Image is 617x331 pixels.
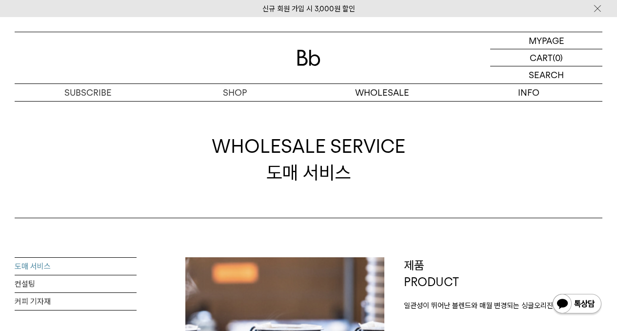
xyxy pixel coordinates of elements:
[456,84,602,101] p: INFO
[212,133,405,185] div: 도매 서비스
[309,84,456,101] p: WHOLESALE
[15,275,137,293] a: 컨설팅
[15,293,137,310] a: 커피 기자재
[490,49,602,66] a: CART (0)
[552,293,602,316] img: 카카오톡 채널 1:1 채팅 버튼
[404,257,603,290] p: 제품 PRODUCT
[262,4,355,13] a: 신규 회원 가입 시 3,000원 할인
[161,84,308,101] a: SHOP
[490,32,602,49] a: MYPAGE
[404,300,603,311] p: 일관성이 뛰어난 블렌드와 매월 변경되는 싱글오리진
[212,133,405,159] span: WHOLESALE SERVICE
[297,50,320,66] img: 로고
[15,84,161,101] a: SUBSCRIBE
[530,49,553,66] p: CART
[553,49,563,66] p: (0)
[15,258,137,275] a: 도매 서비스
[529,66,564,83] p: SEARCH
[529,32,564,49] p: MYPAGE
